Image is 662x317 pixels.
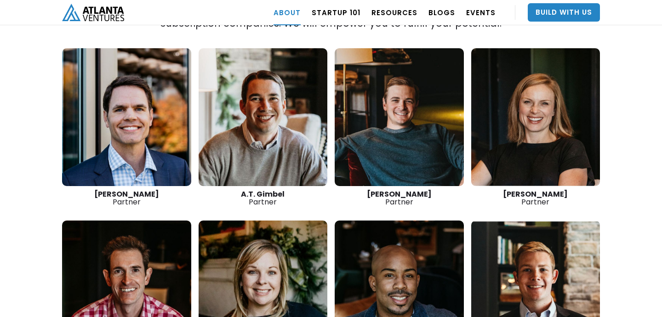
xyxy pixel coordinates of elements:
strong: [PERSON_NAME] [367,189,432,199]
div: Partner [335,190,464,206]
div: Partner [62,190,191,206]
div: Partner [471,190,600,206]
div: Partner [199,190,328,206]
strong: A.T. Gimbel [241,189,285,199]
a: Build With Us [528,3,600,22]
strong: [PERSON_NAME] [94,189,159,199]
strong: [PERSON_NAME] [503,189,568,199]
